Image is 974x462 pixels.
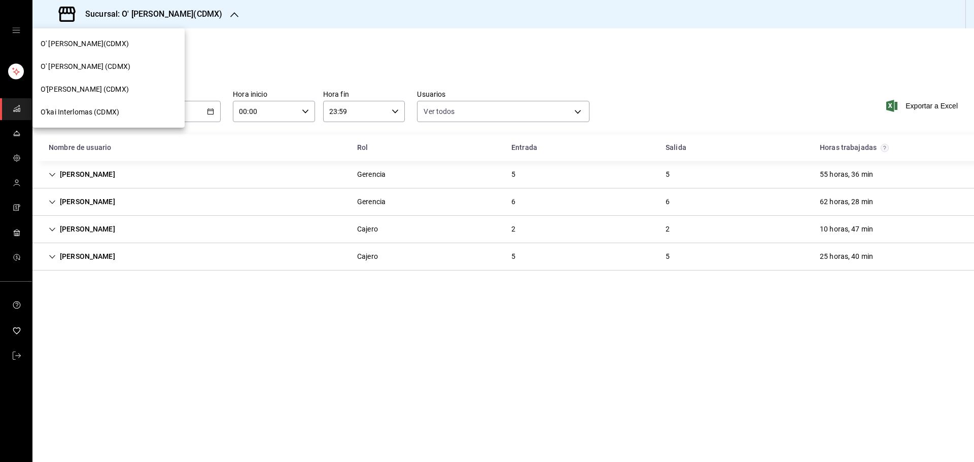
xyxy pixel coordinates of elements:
[41,107,119,118] span: O'kai Interlomas (CDMX)
[41,61,130,72] span: O' [PERSON_NAME] (CDMX)
[41,84,129,95] span: O'[PERSON_NAME] (CDMX)
[41,38,129,49] span: O' [PERSON_NAME](CDMX)
[32,78,185,101] div: O'[PERSON_NAME] (CDMX)
[32,101,185,124] div: O'kai Interlomas (CDMX)
[32,32,185,55] div: O' [PERSON_NAME](CDMX)
[32,55,185,78] div: O' [PERSON_NAME] (CDMX)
